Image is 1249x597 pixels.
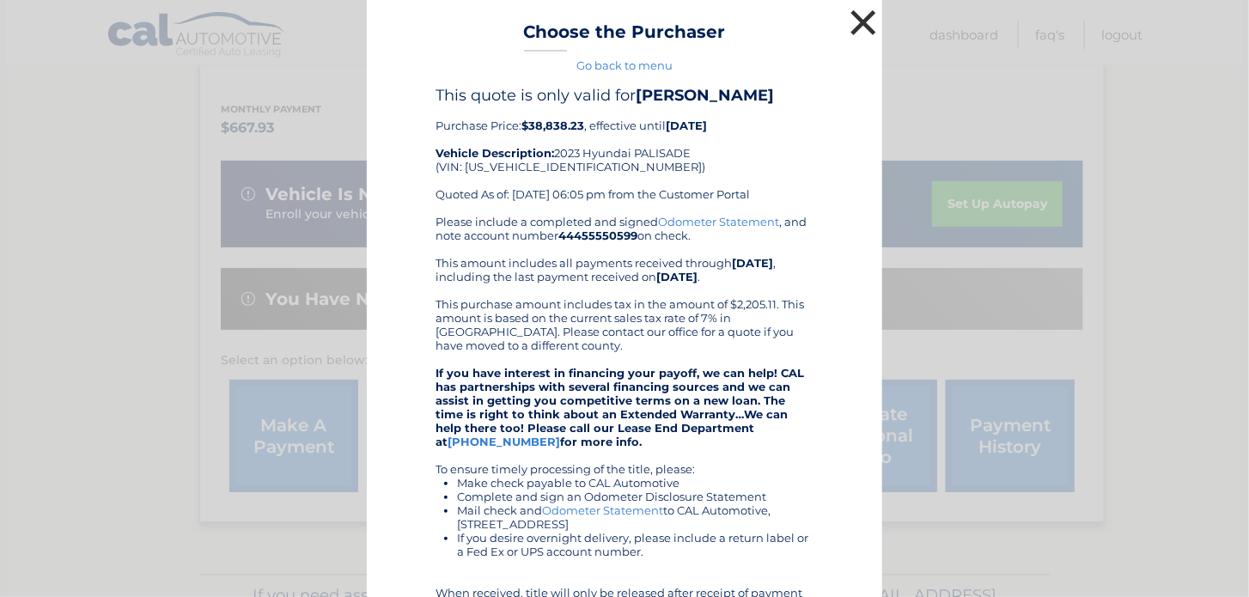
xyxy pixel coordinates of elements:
[636,86,774,105] b: [PERSON_NAME]
[436,146,554,160] strong: Vehicle Description:
[732,256,773,270] b: [DATE]
[436,86,813,215] div: Purchase Price: , effective until 2023 Hyundai PALISADE (VIN: [US_VEHICLE_IDENTIFICATION_NUMBER])...
[457,476,813,490] li: Make check payable to CAL Automotive
[658,215,779,228] a: Odometer Statement
[666,119,707,132] b: [DATE]
[436,86,813,105] h4: This quote is only valid for
[576,58,673,72] a: Go back to menu
[558,228,637,242] b: 44455550599
[436,366,804,448] strong: If you have interest in financing your payoff, we can help! CAL has partnerships with several fin...
[542,503,663,517] a: Odometer Statement
[846,5,880,40] button: ×
[656,270,698,283] b: [DATE]
[521,119,584,132] b: $38,838.23
[457,531,813,558] li: If you desire overnight delivery, please include a return label or a Fed Ex or UPS account number.
[457,490,813,503] li: Complete and sign an Odometer Disclosure Statement
[524,21,726,52] h3: Choose the Purchaser
[457,503,813,531] li: Mail check and to CAL Automotive, [STREET_ADDRESS]
[448,435,560,448] a: [PHONE_NUMBER]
